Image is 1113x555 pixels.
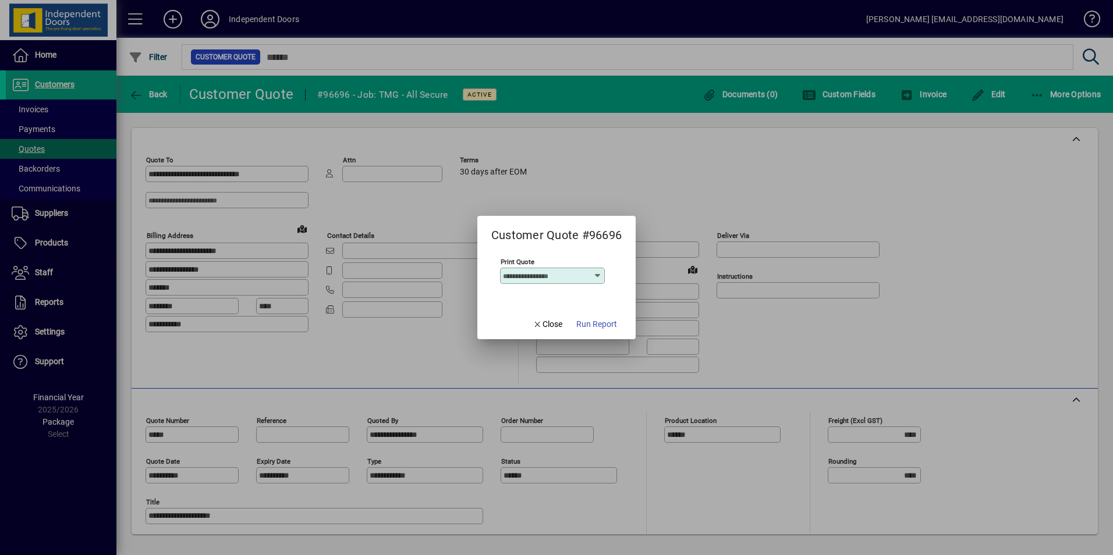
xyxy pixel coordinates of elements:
[576,318,617,330] span: Run Report
[533,318,563,330] span: Close
[528,314,568,335] button: Close
[477,216,636,244] h2: Customer Quote #96696
[572,314,622,335] button: Run Report
[501,258,534,266] mat-label: Print Quote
